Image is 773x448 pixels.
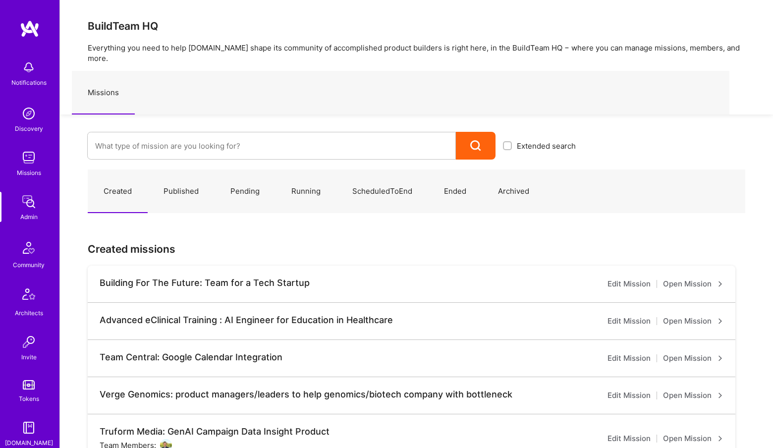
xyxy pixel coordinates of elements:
div: Notifications [11,77,47,88]
img: Community [17,236,41,260]
i: icon ArrowRight [718,318,723,324]
span: Extended search [517,141,576,151]
a: Published [148,170,215,213]
img: admin teamwork [19,192,39,212]
p: Everything you need to help [DOMAIN_NAME] shape its community of accomplished product builders is... [88,43,745,63]
img: bell [19,57,39,77]
h3: BuildTeam HQ [88,20,745,32]
i: icon ArrowRight [718,281,723,287]
img: discovery [19,104,39,123]
img: logo [20,20,40,38]
i: icon ArrowRight [718,355,723,361]
div: Missions [17,168,41,178]
a: Open Mission [663,352,723,364]
a: Open Mission [663,433,723,445]
a: Open Mission [663,315,723,327]
img: guide book [19,418,39,438]
div: Admin [20,212,38,222]
a: Running [276,170,336,213]
div: Discovery [15,123,43,134]
a: Edit Mission [607,315,651,327]
div: Truform Media: GenAI Campaign Data Insight Product [100,426,330,437]
i: icon ArrowRight [718,436,723,442]
div: Tokens [19,393,39,404]
h3: Created missions [88,243,745,255]
img: tokens [23,380,35,390]
a: Archived [482,170,545,213]
a: Open Mission [663,390,723,401]
a: Missions [72,71,135,114]
div: Building For The Future: Team for a Tech Startup [100,278,310,288]
div: Advanced eClinical Training : AI Engineer for Education in Healthcare [100,315,393,326]
a: Edit Mission [607,278,651,290]
a: Edit Mission [607,352,651,364]
img: Architects [17,284,41,308]
a: Pending [215,170,276,213]
div: Architects [15,308,43,318]
a: Edit Mission [607,433,651,445]
a: ScheduledToEnd [336,170,428,213]
a: Open Mission [663,278,723,290]
input: What type of mission are you looking for? [95,133,448,159]
a: Created [88,170,148,213]
i: icon Search [470,140,482,152]
a: Ended [428,170,482,213]
div: Team Central: Google Calendar Integration [100,352,282,363]
div: Community [13,260,45,270]
img: teamwork [19,148,39,168]
i: icon ArrowRight [718,392,723,398]
div: Invite [21,352,37,362]
img: Invite [19,332,39,352]
div: Verge Genomics: product managers/leaders to help genomics/biotech company with bottleneck [100,389,512,400]
a: Edit Mission [607,390,651,401]
div: [DOMAIN_NAME] [5,438,53,448]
